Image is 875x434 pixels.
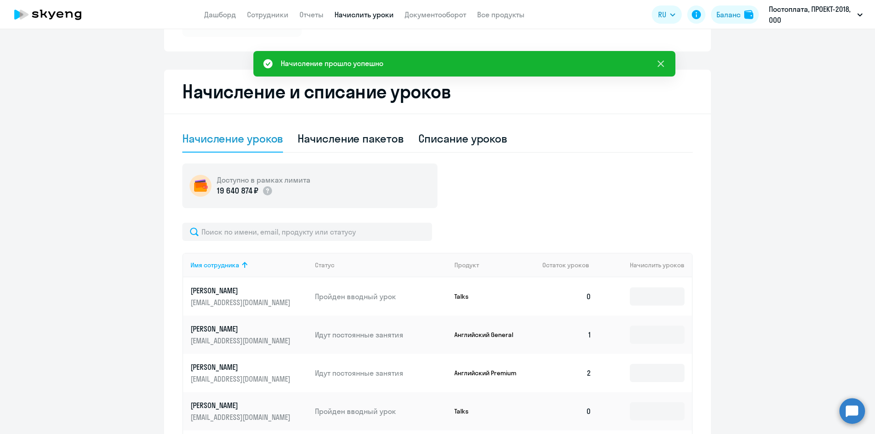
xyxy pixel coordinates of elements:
div: Баланс [716,9,741,20]
p: [PERSON_NAME] [190,362,293,372]
td: 2 [535,354,599,392]
h5: Доступно в рамках лимита [217,175,310,185]
button: RU [652,5,682,24]
div: Статус [315,261,335,269]
h2: Начисление и списание уроков [182,81,693,102]
a: Все продукты [477,10,525,19]
a: Сотрудники [247,10,288,19]
td: 0 [535,392,599,430]
th: Начислить уроков [599,253,692,277]
div: Начисление пакетов [298,131,403,146]
a: Документооборот [405,10,466,19]
p: Talks [454,407,523,415]
div: Имя сотрудника [190,261,308,269]
span: RU [658,9,666,20]
td: 0 [535,277,599,316]
button: Балансbalance [711,5,759,24]
p: Английский General [454,331,523,339]
div: Остаток уроков [542,261,599,269]
button: Постоплата, ПРОЕКТ-2018, ООО [764,4,867,26]
img: balance [744,10,753,19]
p: [PERSON_NAME] [190,324,293,334]
span: Остаток уроков [542,261,589,269]
a: [PERSON_NAME][EMAIL_ADDRESS][DOMAIN_NAME] [190,324,308,346]
a: Начислить уроки [335,10,394,19]
div: Продукт [454,261,535,269]
p: [EMAIL_ADDRESS][DOMAIN_NAME] [190,374,293,384]
div: Начисление уроков [182,131,283,146]
p: [EMAIL_ADDRESS][DOMAIN_NAME] [190,297,293,307]
td: 1 [535,316,599,354]
p: [PERSON_NAME] [190,286,293,296]
a: [PERSON_NAME][EMAIL_ADDRESS][DOMAIN_NAME] [190,286,308,307]
p: Идут постоянные занятия [315,330,447,340]
p: Постоплата, ПРОЕКТ-2018, ООО [769,4,854,26]
p: Talks [454,292,523,301]
p: Английский Premium [454,369,523,377]
a: Отчеты [299,10,324,19]
div: Имя сотрудника [190,261,239,269]
div: Продукт [454,261,479,269]
input: Поиск по имени, email, продукту или статусу [182,223,432,241]
div: Списание уроков [418,131,508,146]
a: Дашборд [204,10,236,19]
div: Статус [315,261,447,269]
p: Пройден вводный урок [315,291,447,301]
p: [EMAIL_ADDRESS][DOMAIN_NAME] [190,336,293,346]
img: wallet-circle.png [190,175,211,197]
p: Пройден вводный урок [315,406,447,416]
a: [PERSON_NAME][EMAIL_ADDRESS][DOMAIN_NAME] [190,362,308,384]
p: Идут постоянные занятия [315,368,447,378]
div: Начисление прошло успешно [281,58,383,69]
a: [PERSON_NAME][EMAIL_ADDRESS][DOMAIN_NAME] [190,400,308,422]
p: 19 640 874 ₽ [217,185,258,197]
p: [EMAIL_ADDRESS][DOMAIN_NAME] [190,412,293,422]
p: [PERSON_NAME] [190,400,293,410]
